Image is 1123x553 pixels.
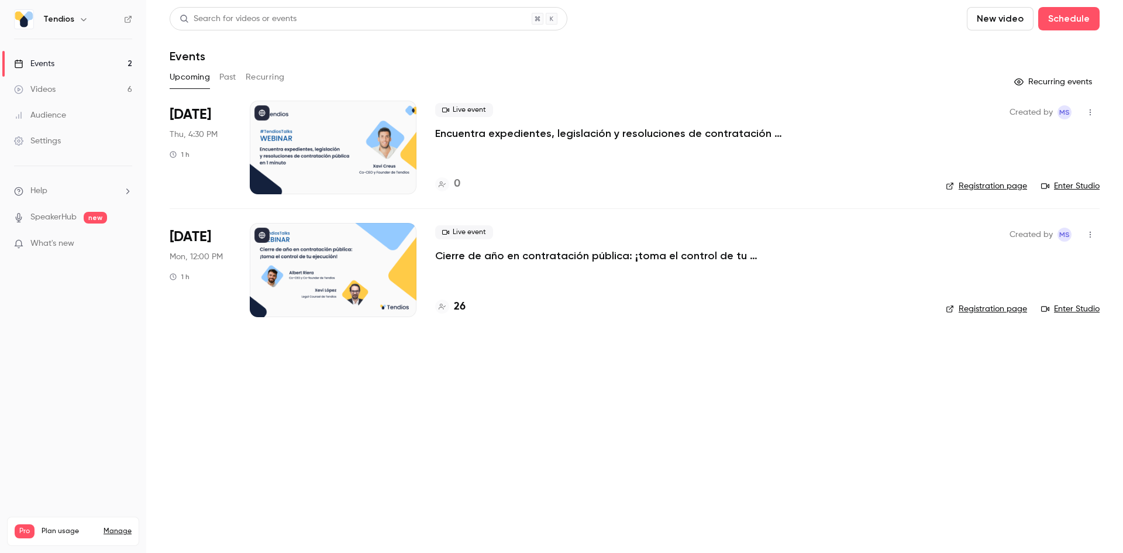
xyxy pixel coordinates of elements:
[1010,105,1053,119] span: Created by
[435,299,466,315] a: 26
[180,13,297,25] div: Search for videos or events
[219,68,236,87] button: Past
[435,249,786,263] a: Cierre de año en contratación pública: ¡toma el control de tu ejecución!
[30,238,74,250] span: What's new
[14,185,132,197] li: help-dropdown-opener
[170,101,231,194] div: Sep 25 Thu, 4:30 PM (Europe/Madrid)
[15,524,35,538] span: Pro
[1059,105,1070,119] span: MS
[30,211,77,224] a: SpeakerHub
[14,109,66,121] div: Audience
[170,150,190,159] div: 1 h
[967,7,1034,30] button: New video
[1038,7,1100,30] button: Schedule
[42,527,97,536] span: Plan usage
[30,185,47,197] span: Help
[104,527,132,536] a: Manage
[1041,303,1100,315] a: Enter Studio
[435,176,460,192] a: 0
[1041,180,1100,192] a: Enter Studio
[435,225,493,239] span: Live event
[170,105,211,124] span: [DATE]
[170,272,190,281] div: 1 h
[15,10,33,29] img: Tendios
[14,58,54,70] div: Events
[454,176,460,192] h4: 0
[170,49,205,63] h1: Events
[170,129,218,140] span: Thu, 4:30 PM
[118,239,132,249] iframe: Noticeable Trigger
[170,223,231,317] div: Oct 20 Mon, 12:00 PM (Europe/Madrid)
[170,228,211,246] span: [DATE]
[454,299,466,315] h4: 26
[1059,228,1070,242] span: MS
[1009,73,1100,91] button: Recurring events
[170,251,223,263] span: Mon, 12:00 PM
[946,180,1027,192] a: Registration page
[84,212,107,224] span: new
[946,303,1027,315] a: Registration page
[170,68,210,87] button: Upcoming
[435,126,786,140] a: Encuentra expedientes, legislación y resoluciones de contratación pública en 1 minuto
[246,68,285,87] button: Recurring
[1010,228,1053,242] span: Created by
[14,84,56,95] div: Videos
[14,135,61,147] div: Settings
[43,13,74,25] h6: Tendios
[1057,228,1072,242] span: Maria Serra
[435,103,493,117] span: Live event
[1057,105,1072,119] span: Maria Serra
